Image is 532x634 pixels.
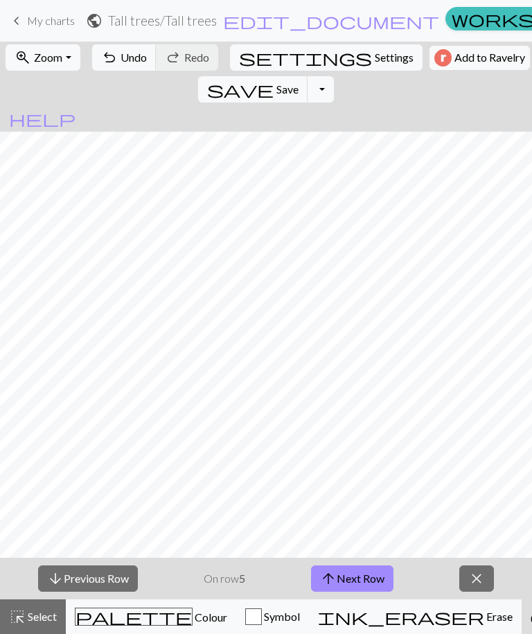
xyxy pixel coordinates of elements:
button: Add to Ravelry [429,46,530,70]
span: help [9,109,76,128]
i: Settings [239,49,372,66]
button: SettingsSettings [230,44,423,71]
span: save [207,80,274,99]
h2: Tall trees / Tall trees [108,12,217,28]
span: close [468,569,485,588]
button: Symbol [236,599,309,634]
p: On row [204,570,245,587]
span: settings [239,48,372,67]
span: public [86,11,103,30]
button: Undo [92,44,157,71]
span: Undo [121,51,147,64]
button: Save [198,76,308,103]
span: keyboard_arrow_left [8,11,25,30]
button: Next Row [311,565,393,592]
button: Zoom [6,44,80,71]
span: Colour [193,610,227,624]
span: edit_document [223,11,439,30]
button: Erase [309,599,522,634]
span: My charts [27,14,75,27]
strong: 5 [239,572,245,585]
span: undo [101,48,118,67]
span: arrow_upward [320,569,337,588]
span: Symbol [262,610,300,623]
span: zoom_in [15,48,31,67]
span: Zoom [34,51,62,64]
button: Previous Row [38,565,138,592]
span: arrow_downward [47,569,64,588]
span: Add to Ravelry [454,49,525,67]
span: Settings [375,49,414,66]
a: My charts [8,9,75,33]
button: Colour [66,599,236,634]
span: palette [76,607,192,626]
img: Ravelry [434,49,452,67]
span: Erase [484,610,513,623]
span: ink_eraser [318,607,484,626]
span: Save [276,82,299,96]
span: Select [26,610,57,623]
span: highlight_alt [9,607,26,626]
